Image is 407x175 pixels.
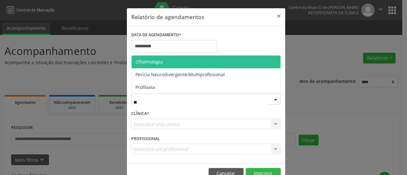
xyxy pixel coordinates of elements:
label: DATA DE AGENDAMENTO [131,30,181,40]
span: Profilaxia [135,84,155,90]
span: Oftalmologia [135,59,163,65]
h5: Relatório de agendamentos [131,13,204,21]
span: Perícia Neurodivergente/Multiprofissional [135,71,225,77]
button: Close [272,8,285,24]
label: PROFISSIONAL [131,134,160,144]
label: CLÍNICA [131,109,149,119]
